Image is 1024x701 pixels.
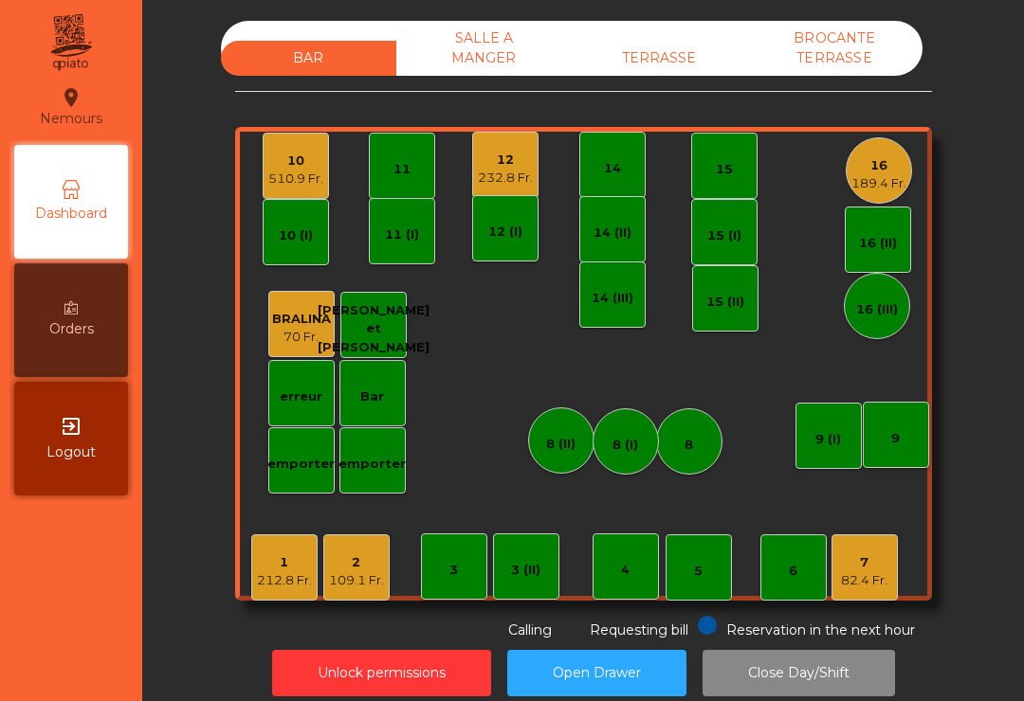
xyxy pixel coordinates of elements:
img: qpiato [47,9,94,76]
div: 16 (II) [859,234,897,253]
div: 510.9 Fr. [268,170,323,189]
div: 14 [604,159,621,178]
i: exit_to_app [60,415,82,438]
div: 3 (II) [511,561,540,580]
div: Nemours [40,83,102,131]
div: 15 (I) [707,226,741,245]
div: 3 [449,561,458,580]
div: 15 (II) [706,293,744,312]
div: 7 [841,553,887,572]
div: 9 (I) [815,430,841,449]
div: 232.8 Fr. [478,169,533,188]
div: 5 [694,562,703,581]
div: BROCANTE TERRASSE [747,21,923,76]
div: 10 (I) [279,226,313,245]
div: 11 [393,160,411,179]
span: Reservation in the next hour [726,621,915,638]
div: 212.8 Fr. [257,571,312,590]
span: Calling [508,621,552,638]
button: Unlock permissions [272,650,491,696]
div: 10 [268,152,323,171]
button: Close Day/Shift [703,650,895,696]
div: BAR [221,41,396,76]
div: 16 (III) [856,300,898,319]
div: 12 (I) [488,223,522,242]
div: 1 [257,553,312,572]
div: 15 [716,160,733,179]
div: [PERSON_NAME] et [PERSON_NAME] [318,301,430,357]
div: 14 (II) [594,224,631,243]
div: 2 [329,553,384,572]
span: Orders [49,319,94,339]
div: 4 [621,561,630,580]
div: 70 Fr. [272,328,331,347]
div: 9 [891,429,900,448]
div: erreur [280,387,322,406]
div: emporter [338,455,406,474]
div: SALLE A MANGER [396,21,572,76]
span: Dashboard [35,204,107,224]
div: TERRASSE [572,41,747,76]
div: 8 (II) [546,435,576,454]
div: emporter [267,455,335,474]
div: 8 (I) [613,436,638,455]
div: BRALINA [272,310,331,329]
div: 6 [789,562,797,581]
div: 11 (I) [385,225,419,244]
div: 12 [478,151,533,170]
div: 82.4 Fr. [841,571,887,590]
div: 8 [685,436,693,455]
div: Bar [360,387,384,406]
div: 109.1 Fr. [329,571,384,590]
span: Logout [46,442,96,462]
div: 14 (III) [592,289,633,308]
i: location_on [60,86,82,109]
div: 189.4 Fr. [851,174,906,193]
div: 16 [851,156,906,175]
button: Open Drawer [507,650,686,696]
span: Requesting bill [590,621,688,638]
